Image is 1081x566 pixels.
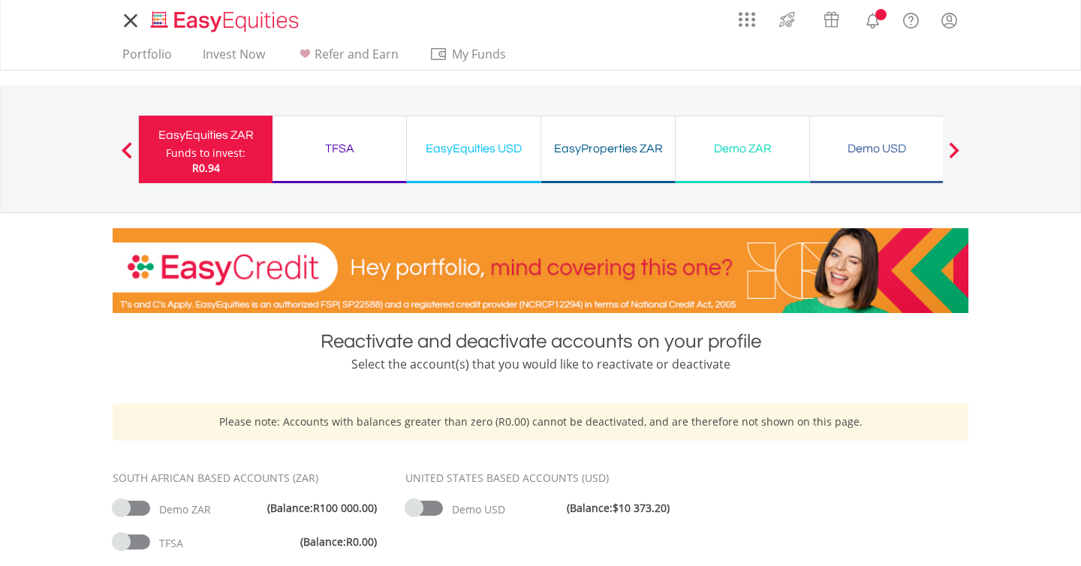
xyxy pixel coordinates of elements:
a: My Profile [930,4,968,37]
span: Demo USD [452,502,505,516]
a: Portfolio [116,47,178,70]
img: thrive-v2.svg [775,8,799,32]
span: Refer and Earn [315,46,399,62]
a: Vouchers [809,4,854,32]
div: SOUTH AFRICAN BASED ACCOUNTS (ZAR) [113,471,383,486]
span: (Balance: ) [300,534,377,549]
img: EasyEquities_Logo.png [148,9,305,34]
div: Demo ZAR [685,138,800,159]
div: Select the account(s) that you would like to reactivate or deactivate [113,355,968,373]
span: (Balance: ) [567,501,670,516]
a: Home page [145,4,305,34]
span: TFSA [159,536,183,550]
span: $10 373.20 [613,501,667,515]
div: EasyEquities USD [416,138,531,159]
div: Demo USD [819,138,935,159]
div: Funds to invest: [166,146,245,161]
img: vouchers-v2.svg [819,8,844,32]
div: EasyProperties ZAR [550,138,666,159]
a: Notifications [854,4,892,34]
a: AppsGrid [729,4,765,28]
span: Demo ZAR [159,502,211,516]
span: (Balance: ) [267,501,377,516]
a: FAQ's and Support [892,4,930,34]
div: UNITED STATES BASED ACCOUNTS (USD) [405,471,676,486]
button: Previous [112,149,142,164]
span: R0.94 [192,161,220,175]
div: EasyEquities ZAR [148,125,263,146]
div: Reactivate and deactivate accounts on your profile [113,328,968,355]
button: Next [939,149,969,164]
span: My Funds [429,44,528,64]
a: Refer and Earn [290,47,405,70]
a: Invest Now [197,47,271,70]
span: R0.00 [346,534,374,549]
img: grid-menu-icon.svg [739,11,755,28]
div: Please note: Accounts with balances greater than zero (R0.00) cannot be deactivated, and are ther... [113,403,968,441]
div: TFSA [282,138,397,159]
img: EasyCredit Promotion Banner [113,228,968,313]
span: R100 000.00 [313,501,374,515]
